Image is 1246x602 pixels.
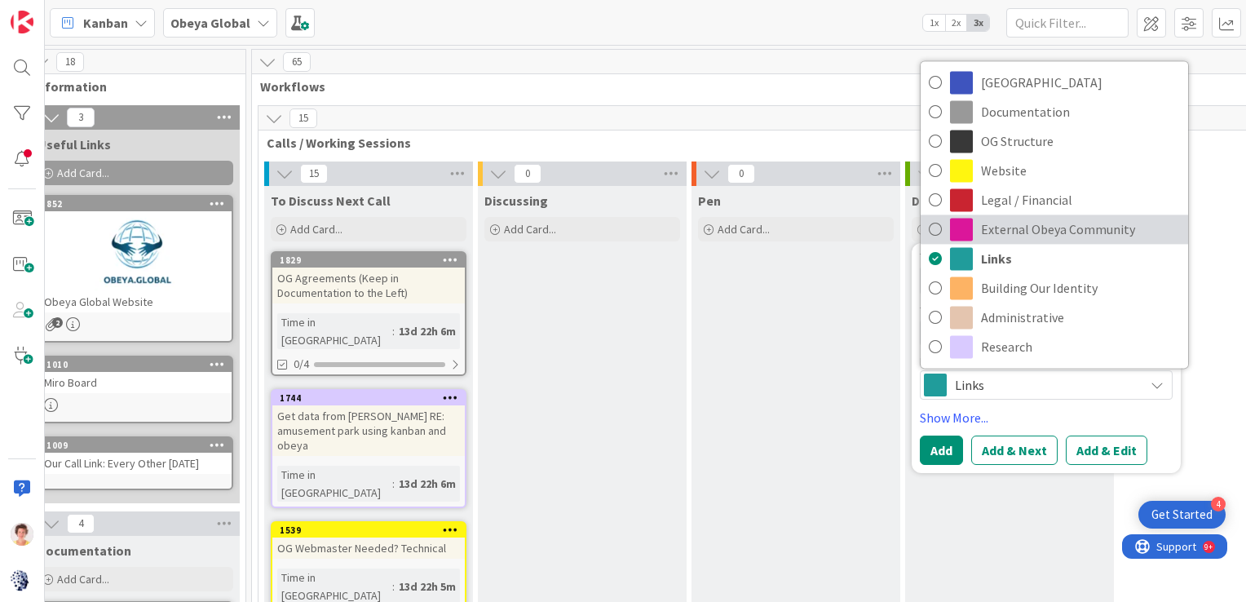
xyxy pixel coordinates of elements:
[981,100,1180,124] span: Documentation
[170,15,250,31] b: Obeya Global
[280,255,465,266] div: 1829
[921,244,1188,273] a: Links
[484,193,548,209] span: Discussing
[718,222,770,237] span: Add Card...
[981,188,1180,212] span: Legal / Financial
[38,436,233,490] a: 1009Our Call Link: Every Other [DATE]
[271,389,466,508] a: 1744Get data from [PERSON_NAME] RE: amusement park using kanban and obeyaTime in [GEOGRAPHIC_DATA...
[271,193,391,209] span: To Discuss Next Call
[971,436,1058,465] button: Add & Next
[981,334,1180,359] span: Research
[981,158,1180,183] span: Website
[921,215,1188,244] a: External Obeya Community
[39,453,232,474] div: Our Call Link: Every Other [DATE]
[514,164,541,184] span: 0
[33,78,225,95] span: Information
[967,15,989,31] span: 3x
[57,166,109,180] span: Add Card...
[39,197,232,312] div: 852Obeya Global Website
[1211,497,1226,511] div: 4
[1006,8,1129,38] input: Quick Filter...
[272,253,465,303] div: 1829OG Agreements (Keep in Documentation to the Left)
[698,193,721,209] span: Pen
[272,538,465,559] div: OG Webmaster Needed? Technical
[271,251,466,376] a: 1829OG Agreements (Keep in Documentation to the Left)Time in [GEOGRAPHIC_DATA]:13d 22h 6m0/4
[921,303,1188,332] a: Administrative
[294,356,309,373] span: 0/4
[920,436,963,465] button: Add
[923,15,945,31] span: 1x
[945,15,967,31] span: 2x
[392,578,395,595] span: :
[921,185,1188,215] a: Legal / Financial
[272,391,465,456] div: 1744Get data from [PERSON_NAME] RE: amusement park using kanban and obeya
[272,523,465,559] div: 1539OG Webmaster Needed? Technical
[38,542,131,559] span: Documentation
[39,291,232,312] div: Obeya Global Website
[921,273,1188,303] a: Building Our Identity
[921,332,1188,361] a: Research
[39,372,232,393] div: Miro Board
[272,268,465,303] div: OG Agreements (Keep in Documentation to the Left)
[39,197,232,211] div: 852
[280,392,465,404] div: 1744
[39,357,232,393] div: 1010Miro Board
[1151,507,1213,523] div: Get Started
[981,276,1180,300] span: Building Our Identity
[392,475,395,493] span: :
[921,156,1188,185] a: Website
[920,356,946,367] span: Label
[981,129,1180,153] span: OG Structure
[920,408,1173,427] a: Show More...
[39,357,232,372] div: 1010
[280,525,465,536] div: 1539
[46,198,232,210] div: 852
[289,108,317,128] span: 15
[272,391,465,405] div: 1744
[34,2,74,22] span: Support
[56,52,84,72] span: 18
[912,193,971,209] span: Discussed
[392,322,395,340] span: :
[38,195,233,343] a: 852Obeya Global Website
[39,438,232,474] div: 1009Our Call Link: Every Other [DATE]
[981,246,1180,271] span: Links
[1138,501,1226,529] div: Open Get Started checklist, remaining modules: 4
[395,322,460,340] div: 13d 22h 6m
[981,217,1180,241] span: External Obeya Community
[38,356,233,423] a: 1010Miro Board
[300,164,328,184] span: 15
[981,70,1180,95] span: [GEOGRAPHIC_DATA]
[395,475,460,493] div: 13d 22h 6m
[504,222,556,237] span: Add Card...
[277,313,392,349] div: Time in [GEOGRAPHIC_DATA]
[46,440,232,451] div: 1009
[57,572,109,587] span: Add Card...
[395,578,460,595] div: 13d 22h 5m
[67,108,95,127] span: 3
[277,466,392,502] div: Time in [GEOGRAPHIC_DATA]
[290,222,342,237] span: Add Card...
[11,569,33,591] img: avatar
[921,97,1188,126] a: Documentation
[921,68,1188,97] a: [GEOGRAPHIC_DATA]
[82,7,91,20] div: 9+
[38,136,111,153] span: Useful Links
[46,359,232,370] div: 1010
[283,52,311,72] span: 65
[39,438,232,453] div: 1009
[272,253,465,268] div: 1829
[272,405,465,456] div: Get data from [PERSON_NAME] RE: amusement park using kanban and obeya
[67,514,95,533] span: 4
[52,317,63,328] span: 2
[981,305,1180,330] span: Administrative
[11,11,33,33] img: Visit kanbanzone.com
[11,523,33,546] img: JV
[727,164,755,184] span: 0
[1066,436,1147,465] button: Add & Edit
[83,13,128,33] span: Kanban
[272,523,465,538] div: 1539
[955,374,1136,396] span: Links
[921,126,1188,156] a: OG Structure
